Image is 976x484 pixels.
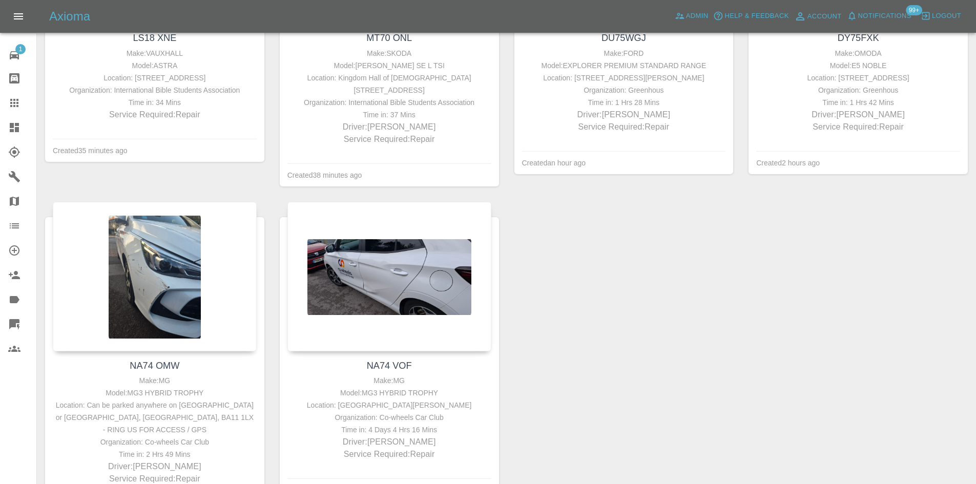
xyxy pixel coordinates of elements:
p: Service Required: Repair [290,133,489,145]
span: Logout [932,10,961,22]
div: Organization: Co-wheels Car Club [290,411,489,424]
div: Organization: Greenhous [759,84,958,96]
div: Location: [GEOGRAPHIC_DATA][PERSON_NAME] [290,399,489,411]
span: 99+ [906,5,922,15]
div: Location: Kingdom Hall of [DEMOGRAPHIC_DATA][STREET_ADDRESS] [290,72,489,96]
div: Model: E5 NOBLE [759,59,958,72]
div: Organization: Co-wheels Car Club [55,436,254,448]
div: Created an hour ago [522,157,586,169]
div: Created 2 hours ago [756,157,820,169]
span: Admin [686,10,709,22]
div: Make: OMODA [759,47,958,59]
p: Driver: [PERSON_NAME] [290,436,489,448]
a: NA74 VOF [367,361,412,371]
a: Account [792,8,844,25]
a: NA74 OMW [130,361,179,371]
p: Driver: [PERSON_NAME] [759,109,958,121]
span: Account [807,11,842,23]
div: Make: MG [55,374,254,387]
h5: Axioma [49,8,90,25]
div: Model: EXPLORER PREMIUM STANDARD RANGE [525,59,723,72]
div: Location: Can be parked anywhere on [GEOGRAPHIC_DATA] or [GEOGRAPHIC_DATA], [GEOGRAPHIC_DATA], BA... [55,399,254,436]
div: Created 35 minutes ago [53,144,128,157]
div: Model: MG3 HYBRID TROPHY [290,387,489,399]
div: Created 38 minutes ago [287,169,362,181]
div: Time in: 1 Hrs 28 Mins [525,96,723,109]
p: Service Required: Repair [759,121,958,133]
a: DU75WGJ [601,33,646,43]
div: Organization: International Bible Students Association [55,84,254,96]
p: Driver: [PERSON_NAME] [290,121,489,133]
div: Location: [STREET_ADDRESS] [55,72,254,84]
div: Model: MG3 HYBRID TROPHY [55,387,254,399]
a: MT70 ONL [366,33,412,43]
button: Logout [918,8,964,24]
span: Notifications [858,10,911,22]
a: DY75FXK [838,33,879,43]
div: Time in: 34 Mins [55,96,254,109]
p: Service Required: Repair [55,109,254,121]
div: Make: VAUXHALL [55,47,254,59]
div: Location: [STREET_ADDRESS] [759,72,958,84]
button: Open drawer [6,4,31,29]
div: Time in: 1 Hrs 42 Mins [759,96,958,109]
div: Time in: 2 Hrs 49 Mins [55,448,254,460]
div: Make: SKODA [290,47,489,59]
p: Driver: [PERSON_NAME] [525,109,723,121]
span: Help & Feedback [724,10,788,22]
div: Organization: Greenhous [525,84,723,96]
a: LS18 XNE [133,33,176,43]
button: Notifications [844,8,914,24]
div: Make: MG [290,374,489,387]
a: Admin [672,8,711,24]
div: Model: [PERSON_NAME] SE L TSI [290,59,489,72]
p: Driver: [PERSON_NAME] [55,460,254,473]
div: Model: ASTRA [55,59,254,72]
p: Service Required: Repair [525,121,723,133]
div: Location: [STREET_ADDRESS][PERSON_NAME] [525,72,723,84]
div: Organization: International Bible Students Association [290,96,489,109]
div: Time in: 37 Mins [290,109,489,121]
p: Service Required: Repair [290,448,489,460]
button: Help & Feedback [711,8,791,24]
span: 1 [15,44,26,54]
div: Time in: 4 Days 4 Hrs 16 Mins [290,424,489,436]
div: Make: FORD [525,47,723,59]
